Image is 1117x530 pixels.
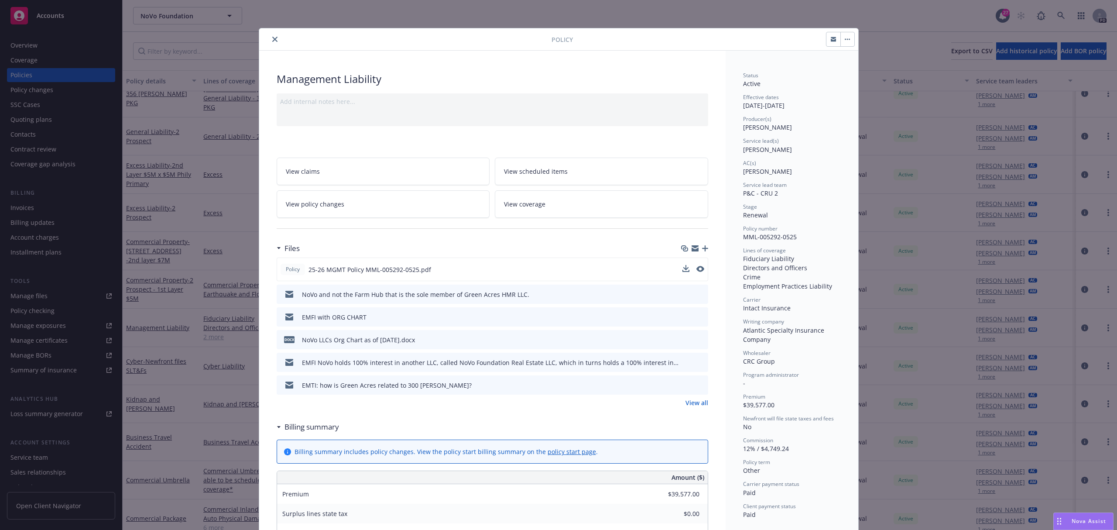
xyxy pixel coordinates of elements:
[743,272,841,282] div: Crime
[743,254,841,263] div: Fiduciary Liability
[277,158,490,185] a: View claims
[743,437,773,444] span: Commission
[672,473,704,482] span: Amount ($)
[743,458,770,466] span: Policy term
[495,190,708,218] a: View coverage
[743,349,771,357] span: Wholesaler
[743,145,792,154] span: [PERSON_NAME]
[284,243,300,254] h3: Files
[302,358,679,367] div: EMFI NoVo holds 100% interest in another LLC, called NoVo Foundation Real Estate LLC, which in tu...
[743,326,826,344] span: Atlantic Specialty Insurance Company
[743,318,784,325] span: Writing company
[302,381,472,390] div: EMTI: how is Green Acres related to 300 [PERSON_NAME]?
[648,507,705,520] input: 0.00
[743,510,756,519] span: Paid
[743,282,841,291] div: Employment Practices Liability
[743,181,787,189] span: Service lead team
[697,290,705,299] button: preview file
[1053,513,1114,530] button: Nova Assist
[683,358,690,367] button: download file
[743,203,757,210] span: Stage
[743,167,792,176] span: [PERSON_NAME]
[277,243,300,254] div: Files
[1072,517,1106,525] span: Nova Assist
[302,290,529,299] div: NoVo and not the Farm Hub that is the sole member of Green Acres HMR LLC.
[295,447,598,456] div: Billing summary includes policy changes. View the policy start billing summary on the .
[683,313,690,322] button: download file
[743,371,799,379] span: Program administrator
[648,488,705,501] input: 0.00
[743,480,799,488] span: Carrier payment status
[282,490,309,498] span: Premium
[270,34,280,45] button: close
[743,137,779,145] span: Service lead(s)
[743,189,778,197] span: P&C - CRU 2
[743,296,761,303] span: Carrier
[743,123,792,131] span: [PERSON_NAME]
[743,401,774,409] span: $39,577.00
[682,265,689,274] button: download file
[277,72,708,86] div: Management Liability
[743,225,778,232] span: Policy number
[743,79,761,88] span: Active
[284,265,302,273] span: Policy
[743,93,841,110] div: [DATE] - [DATE]
[282,509,347,518] span: Surplus lines state tax
[743,379,745,387] span: -
[277,190,490,218] a: View policy changes
[280,97,705,106] div: Add internal notes here...
[743,466,760,475] span: Other
[697,335,705,344] button: preview file
[743,423,751,431] span: No
[302,335,415,344] div: NoVo LLCs Org Chart as of [DATE].docx
[697,358,705,367] button: preview file
[495,158,708,185] a: View scheduled items
[683,335,690,344] button: download file
[743,93,779,101] span: Effective dates
[308,265,431,274] span: 25-26 MGMT Policy MML-005292-0525.pdf
[696,265,704,274] button: preview file
[697,381,705,390] button: preview file
[683,290,690,299] button: download file
[743,211,768,219] span: Renewal
[743,72,758,79] span: Status
[743,489,756,497] span: Paid
[302,313,367,322] div: EMFI with ORG CHART
[743,415,834,422] span: Newfront will file state taxes and fees
[743,393,765,400] span: Premium
[548,447,596,456] a: policy start page
[743,304,791,312] span: Intact Insurance
[743,263,841,272] div: Directors and Officers
[286,200,344,209] span: View policy changes
[743,247,786,254] span: Lines of coverage
[1054,513,1065,530] div: Drag to move
[504,167,568,176] span: View scheduled items
[743,502,796,510] span: Client payment status
[743,159,756,167] span: AC(s)
[743,444,789,453] span: 12% / $4,749.24
[277,421,339,433] div: Billing summary
[552,35,573,44] span: Policy
[743,357,775,365] span: CRC Group
[696,266,704,272] button: preview file
[284,336,295,343] span: docx
[743,115,771,123] span: Producer(s)
[683,381,690,390] button: download file
[697,313,705,322] button: preview file
[682,265,689,272] button: download file
[685,398,708,407] a: View all
[504,200,545,209] span: View coverage
[743,233,797,241] span: MML-005292-0525
[286,167,320,176] span: View claims
[284,421,339,433] h3: Billing summary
